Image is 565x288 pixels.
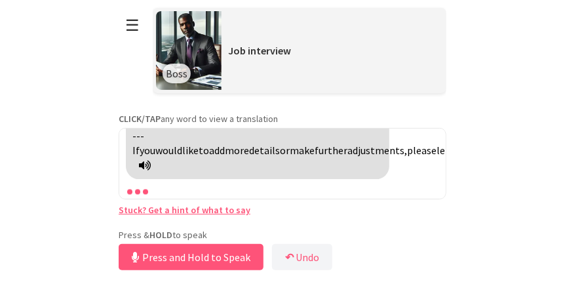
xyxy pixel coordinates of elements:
span: to [199,144,209,157]
span: like [182,144,199,157]
p: any word to view a translation [119,113,446,125]
span: education [385,115,429,129]
b: ↶ [285,251,294,264]
span: further [315,144,347,157]
span: adjustments, [347,144,407,157]
strong: CLICK/TAP [119,113,161,125]
span: make [290,144,315,157]
span: add [209,144,225,157]
span: in [429,115,438,129]
span: completed [299,115,348,129]
div: Click to translate [126,79,389,180]
span: please [407,144,437,157]
button: Press and Hold to Speak [119,244,263,270]
span: in [174,115,183,129]
span: was [136,115,153,129]
span: would [155,144,182,157]
span: more [225,144,249,157]
strong: HOLD [149,229,172,241]
span: Angeles [246,115,282,129]
a: Stuck? Get a hint of what to say [119,204,250,216]
button: ↶Undo [272,244,332,270]
span: and [282,115,299,129]
span: you [140,144,155,157]
span: Boss [166,67,187,80]
span: or [280,144,290,157]
span: Job interview [228,44,291,57]
span: let [437,144,450,157]
span: basic [362,115,385,129]
button: ☰ [119,9,146,42]
span: Los [231,115,246,129]
span: my [348,115,362,129]
span: readers, I [132,100,205,128]
span: downtown [183,115,231,129]
span: high [438,115,458,129]
img: Scenario Image [156,11,222,90]
span: details [249,144,280,157]
span: born [153,115,174,129]
p: Press & to speak [119,229,446,241]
